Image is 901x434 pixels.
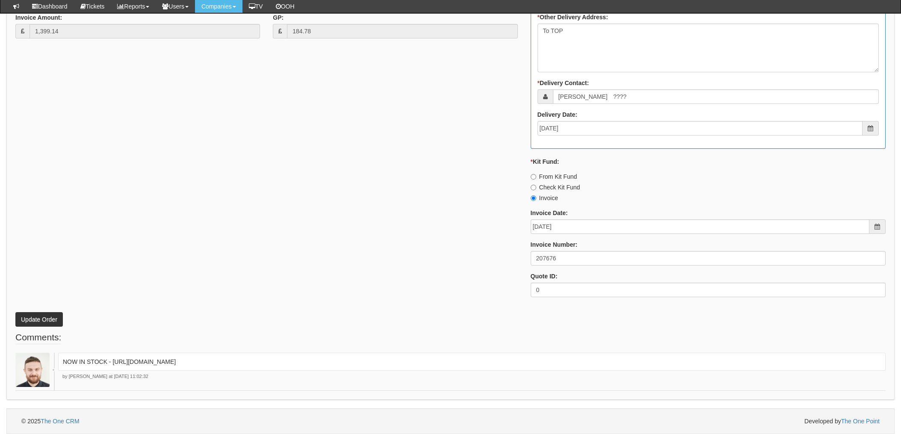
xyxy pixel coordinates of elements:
[531,240,578,249] label: Invoice Number:
[538,110,577,119] label: Delivery Date:
[531,172,577,181] label: From Kit Fund
[841,418,880,425] a: The One Point
[531,183,580,192] label: Check Kit Fund
[58,373,886,380] p: by [PERSON_NAME] at [DATE] 11:02:32
[21,418,80,425] span: © 2025
[531,209,568,217] label: Invoice Date:
[15,353,50,387] img: Brad Guiness
[531,185,536,190] input: Check Kit Fund
[538,24,879,72] textarea: To TOP
[531,157,559,166] label: Kit Fund:
[531,272,558,280] label: Quote ID:
[531,195,536,201] input: Invoice
[804,417,880,425] span: Developed by
[273,13,284,22] label: GP:
[538,13,608,21] label: Other Delivery Address:
[531,194,558,202] label: Invoice
[531,174,536,180] input: From Kit Fund
[63,357,881,366] p: NOW IN STOCK - [URL][DOMAIN_NAME]
[41,418,79,425] a: The One CRM
[538,79,589,87] label: Delivery Contact:
[15,13,62,22] label: Invoice Amount:
[15,331,61,344] legend: Comments:
[15,312,63,327] button: Update Order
